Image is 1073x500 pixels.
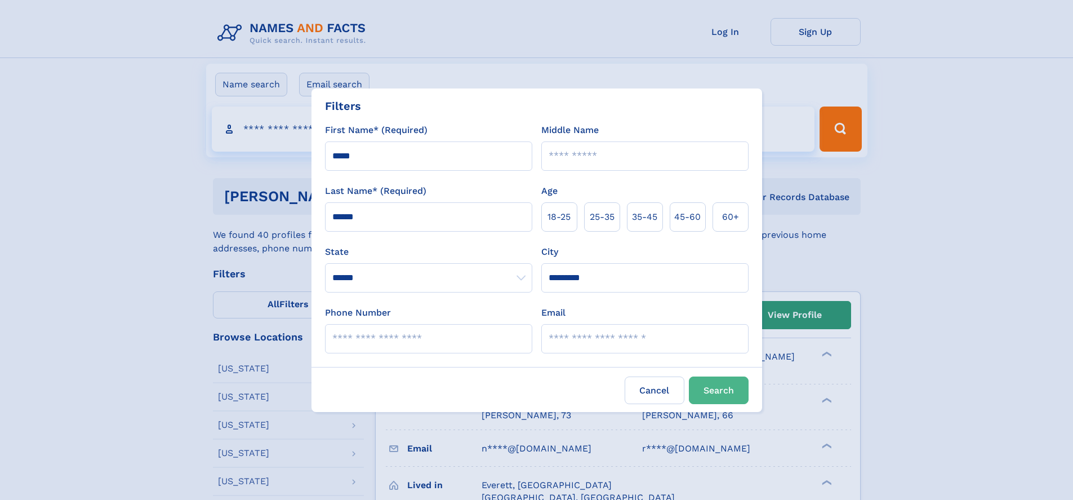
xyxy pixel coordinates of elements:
label: Last Name* (Required) [325,184,426,198]
label: First Name* (Required) [325,123,428,137]
span: 18‑25 [547,210,571,224]
label: State [325,245,532,259]
span: 60+ [722,210,739,224]
label: Cancel [625,377,684,404]
div: Filters [325,98,361,114]
label: Middle Name [541,123,599,137]
span: 45‑60 [674,210,701,224]
button: Search [689,377,749,404]
label: City [541,245,558,259]
label: Email [541,306,566,320]
span: 35‑45 [632,210,657,224]
label: Age [541,184,558,198]
label: Phone Number [325,306,391,320]
span: 25‑35 [590,210,615,224]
